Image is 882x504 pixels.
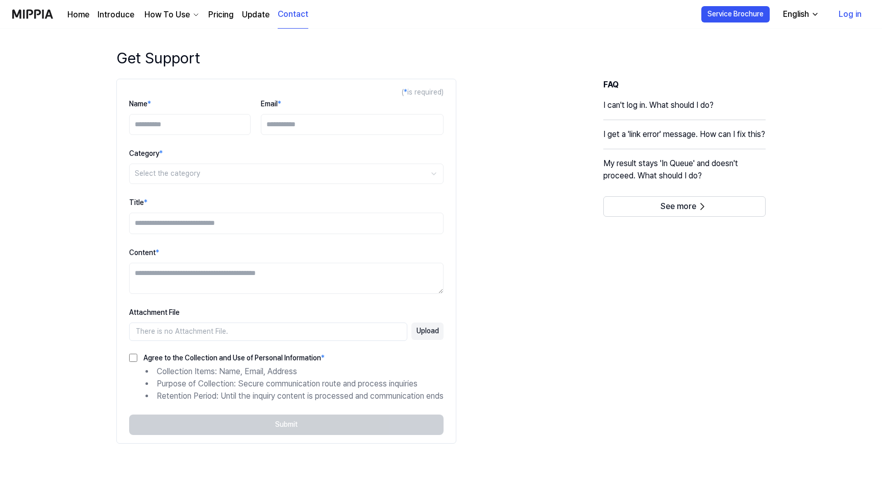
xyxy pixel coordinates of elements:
[775,4,825,25] button: English
[129,248,159,257] label: Content
[97,9,134,21] a: Introduce
[129,308,180,316] label: Attachment File
[603,99,766,120] a: I can't log in. What should I do?
[278,1,308,29] a: Contact
[208,9,234,21] a: Pricing
[603,128,766,149] a: I get a 'link error' message. How can I fix this?
[145,365,444,378] li: Collection Items: Name, Email, Address
[701,6,770,22] button: Service Brochure
[145,390,444,402] li: Retention Period: Until the inquiry content is processed and communication ends
[603,79,766,91] h3: FAQ
[129,198,148,207] label: Title
[603,201,766,211] a: See more
[603,157,766,190] a: My result stays 'In Queue' and doesn't proceed. What should I do?
[242,9,269,21] a: Update
[781,8,811,20] div: English
[129,87,444,98] div: ( is required)
[145,378,444,390] li: Purpose of Collection: Secure communication route and process inquiries
[129,100,151,108] label: Name
[411,323,444,340] button: Upload
[129,323,407,341] div: There is no Attachment File.
[129,149,163,157] label: Category
[142,9,200,21] button: How To Use
[116,47,200,68] h1: Get Support
[660,201,696,212] span: See more
[142,9,192,21] div: How To Use
[261,100,281,108] label: Email
[67,9,89,21] a: Home
[603,196,766,217] button: See more
[137,354,325,361] label: Agree to the Collection and Use of Personal Information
